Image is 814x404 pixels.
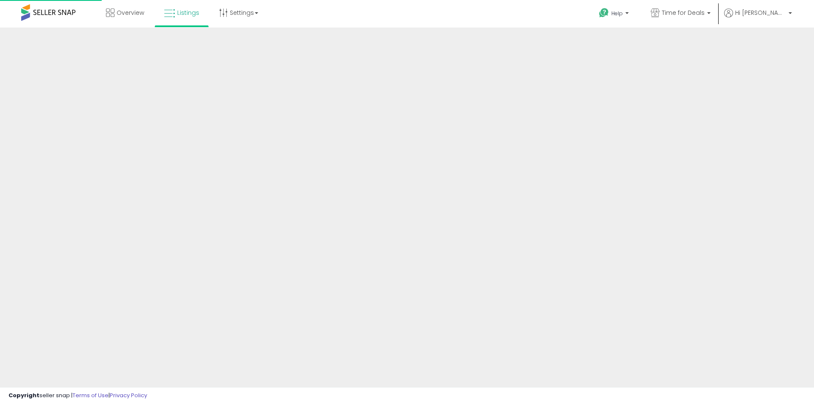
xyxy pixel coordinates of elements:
[735,8,786,17] span: Hi [PERSON_NAME]
[592,1,637,28] a: Help
[599,8,609,18] i: Get Help
[724,8,792,28] a: Hi [PERSON_NAME]
[611,10,623,17] span: Help
[662,8,705,17] span: Time for Deals
[177,8,199,17] span: Listings
[117,8,144,17] span: Overview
